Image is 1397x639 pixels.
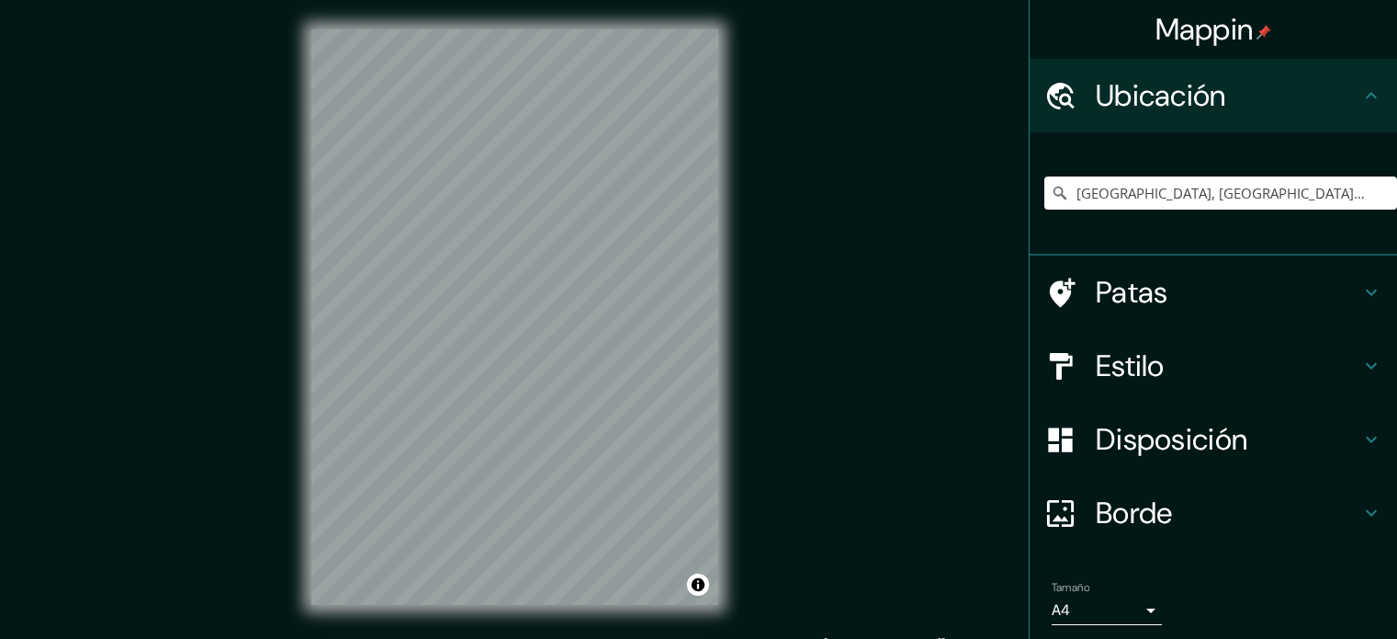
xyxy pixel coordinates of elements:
[1155,10,1254,49] font: Mappin
[1256,25,1271,40] img: pin-icon.png
[1096,494,1173,532] font: Borde
[1052,596,1162,625] div: A4
[1096,420,1247,459] font: Disposición
[1044,177,1397,210] input: Elige tu ciudad o zona
[1096,273,1168,312] font: Patas
[687,574,709,596] button: Activar o desactivar atribución
[1030,476,1397,550] div: Borde
[1096,76,1226,115] font: Ubicación
[1096,347,1165,385] font: Estilo
[1030,329,1397,403] div: Estilo
[1030,59,1397,132] div: Ubicación
[1052,600,1070,620] font: A4
[1030,403,1397,476] div: Disposición
[1052,580,1089,595] font: Tamaño
[311,29,718,605] canvas: Mapa
[1030,256,1397,329] div: Patas
[1234,567,1377,619] iframe: Help widget launcher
